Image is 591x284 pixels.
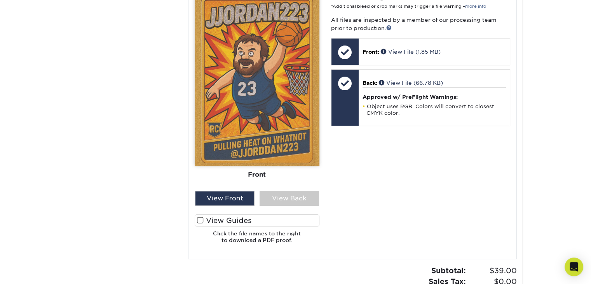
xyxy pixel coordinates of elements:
li: Object uses RGB. Colors will convert to closest CMYK color. [363,103,506,116]
span: $39.00 [468,265,517,276]
div: View Back [260,191,319,206]
h6: Click the file names to the right to download a PDF proof. [195,230,319,249]
div: Front [195,166,319,183]
span: Back: [363,80,377,86]
span: Front: [363,49,379,55]
div: Open Intercom Messenger [565,258,583,276]
a: View File (66.78 KB) [379,80,443,86]
small: *Additional bleed or crop marks may trigger a file warning – [331,4,486,9]
strong: Subtotal: [431,266,466,275]
label: View Guides [195,214,319,226]
h4: Approved w/ PreFlight Warnings: [363,94,506,100]
a: more info [465,4,486,9]
p: All files are inspected by a member of our processing team prior to production. [331,16,510,32]
div: View Front [195,191,255,206]
a: View File (1.85 MB) [381,49,441,55]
